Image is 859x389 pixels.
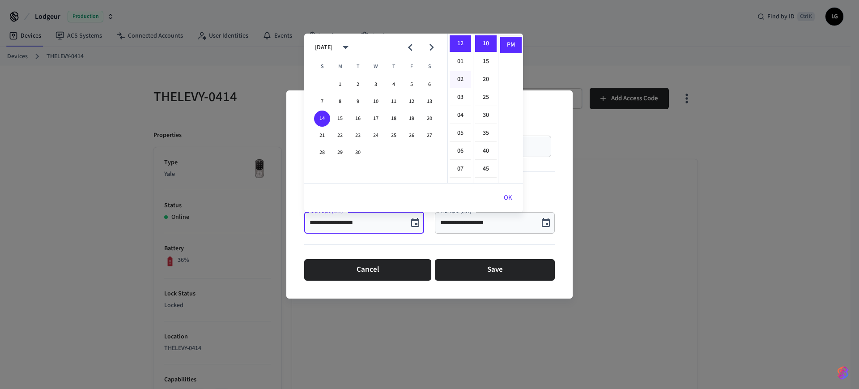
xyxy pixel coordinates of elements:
[332,58,348,76] span: Monday
[475,53,497,70] li: 15 minutes
[450,161,471,178] li: 7 hours
[475,125,497,142] li: 35 minutes
[350,128,366,144] button: 23
[368,77,384,93] button: 3
[314,128,330,144] button: 21
[350,58,366,76] span: Tuesday
[450,143,471,160] li: 6 hours
[332,111,348,127] button: 15
[404,77,420,93] button: 5
[448,34,473,183] ul: Select hours
[838,366,848,380] img: SeamLogoGradient.69752ec5.svg
[421,111,438,127] button: 20
[332,77,348,93] button: 1
[404,58,420,76] span: Friday
[404,128,420,144] button: 26
[310,208,345,215] label: Start Date (CST)
[350,145,366,161] button: 30
[450,53,471,70] li: 1 hours
[475,143,497,160] li: 40 minutes
[450,89,471,106] li: 3 hours
[386,128,402,144] button: 25
[421,77,438,93] button: 6
[406,214,424,232] button: Choose date, selected date is Sep 14, 2025
[386,77,402,93] button: 4
[493,187,523,209] button: OK
[386,111,402,127] button: 18
[304,259,431,281] button: Cancel
[368,58,384,76] span: Wednesday
[315,43,332,52] div: [DATE]
[314,94,330,110] button: 7
[332,145,348,161] button: 29
[475,179,497,196] li: 50 minutes
[400,37,421,58] button: Previous month
[421,37,442,58] button: Next month
[450,71,471,88] li: 2 hours
[332,94,348,110] button: 8
[332,128,348,144] button: 22
[450,35,471,52] li: 12 hours
[475,35,497,52] li: 10 minutes
[314,111,330,127] button: 14
[500,37,522,53] li: PM
[314,58,330,76] span: Sunday
[475,71,497,88] li: 20 minutes
[450,125,471,142] li: 5 hours
[421,58,438,76] span: Saturday
[450,107,471,124] li: 4 hours
[475,107,497,124] li: 30 minutes
[368,94,384,110] button: 10
[335,37,356,58] button: calendar view is open, switch to year view
[421,128,438,144] button: 27
[350,111,366,127] button: 16
[421,94,438,110] button: 13
[475,89,497,106] li: 25 minutes
[368,111,384,127] button: 17
[314,145,330,161] button: 28
[475,161,497,178] li: 45 minutes
[498,34,523,183] ul: Select meridiem
[386,58,402,76] span: Thursday
[386,94,402,110] button: 11
[450,179,471,196] li: 8 hours
[350,94,366,110] button: 9
[435,259,555,281] button: Save
[404,94,420,110] button: 12
[441,208,473,215] label: End Date (CST)
[350,77,366,93] button: 2
[404,111,420,127] button: 19
[473,34,498,183] ul: Select minutes
[368,128,384,144] button: 24
[537,214,555,232] button: Choose date, selected date is Sep 14, 2025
